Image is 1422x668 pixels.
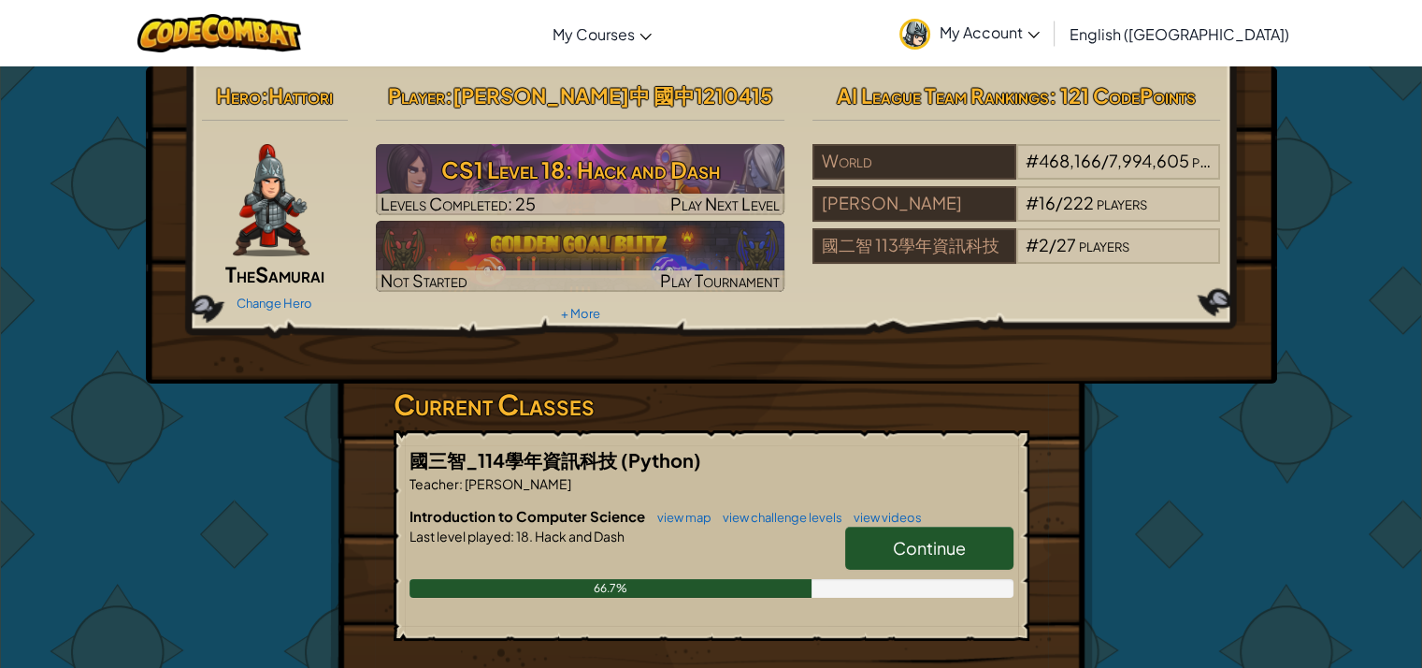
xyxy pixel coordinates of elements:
span: # [1026,234,1039,255]
span: Teacher [409,475,459,492]
a: English ([GEOGRAPHIC_DATA]) [1060,8,1299,59]
img: samurai.pose.png [233,144,309,256]
span: players [1079,234,1129,255]
span: Play Tournament [660,269,780,291]
span: Levels Completed: 25 [381,193,536,214]
span: English ([GEOGRAPHIC_DATA]) [1070,24,1289,44]
a: World#468,166/7,994,605players [812,162,1221,183]
a: My Account [890,4,1049,63]
span: [PERSON_NAME]中 國中1210415 [452,82,772,109]
span: Last level played [409,528,510,545]
div: [PERSON_NAME] [812,186,1016,222]
span: Hack and Dash [533,528,625,545]
span: Hattori [268,82,333,109]
span: Not Started [381,269,467,291]
span: # [1026,192,1039,213]
span: # [1026,150,1039,171]
span: (Python) [621,448,701,472]
img: CodeCombat logo [137,14,301,52]
h3: CS1 Level 18: Hack and Dash [376,149,784,191]
img: Golden Goal [376,221,784,292]
span: 222 [1063,192,1094,213]
span: players [1097,192,1147,213]
span: 468,166 [1039,150,1101,171]
span: : [510,528,514,545]
a: view challenge levels [713,510,842,525]
a: My Courses [543,8,661,59]
a: Play Next Level [376,144,784,215]
span: 國三智_114學年資訊科技 [409,448,621,472]
img: avatar [899,19,930,50]
span: Player [387,82,444,109]
span: Hero [216,82,261,109]
a: view videos [844,510,922,525]
span: : [444,82,452,109]
a: Not StartedPlay Tournament [376,221,784,292]
span: [PERSON_NAME] [463,475,571,492]
span: / [1049,234,1056,255]
span: Continue [893,537,966,559]
span: Introduction to Computer Science [409,507,648,525]
div: 國二智 113學年資訊科技 [812,228,1016,264]
a: 國二智 113學年資訊科技#2/27players [812,246,1221,268]
span: : [261,82,268,109]
a: Change Hero [237,296,312,311]
h3: Current Classes [394,384,1029,426]
span: 18. [514,528,533,545]
img: CS1 Level 18: Hack and Dash [376,144,784,215]
div: World [812,144,1016,180]
span: players [1192,150,1242,171]
a: view map [648,510,711,525]
a: [PERSON_NAME]#16/222players [812,204,1221,225]
span: : 121 CodePoints [1049,82,1196,109]
span: / [1101,150,1109,171]
span: The [225,261,255,287]
span: 2 [1039,234,1049,255]
span: My Account [940,22,1040,42]
span: : [459,475,463,492]
span: 27 [1056,234,1076,255]
span: Samurai [255,261,324,287]
div: 66.7% [409,579,812,598]
span: 7,994,605 [1109,150,1189,171]
span: / [1056,192,1063,213]
span: 16 [1039,192,1056,213]
a: + More [560,306,599,321]
span: Play Next Level [670,193,780,214]
span: AI League Team Rankings [837,82,1049,109]
span: My Courses [553,24,635,44]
